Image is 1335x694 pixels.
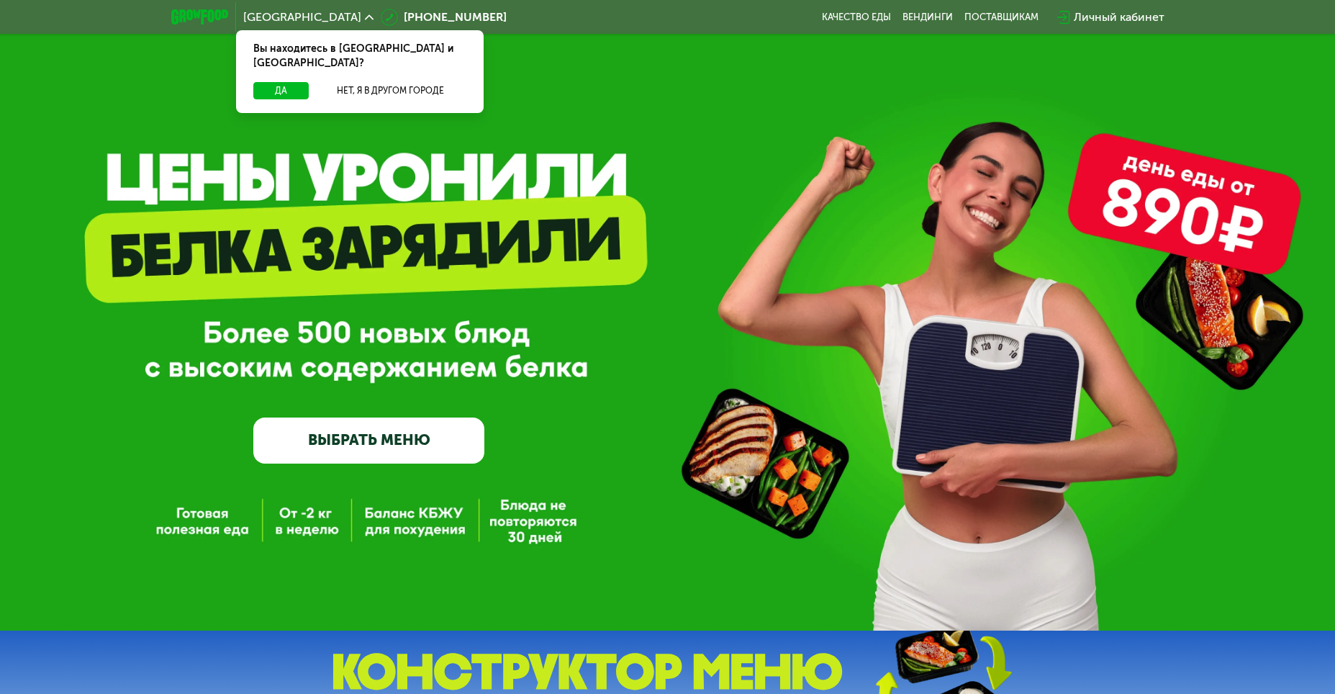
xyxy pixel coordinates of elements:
button: Да [253,82,309,99]
a: [PHONE_NUMBER] [381,9,507,26]
div: поставщикам [964,12,1038,23]
a: ВЫБРАТЬ МЕНЮ [253,418,484,464]
div: Вы находитесь в [GEOGRAPHIC_DATA] и [GEOGRAPHIC_DATA]? [236,30,484,82]
a: Качество еды [822,12,891,23]
a: Вендинги [902,12,953,23]
div: Личный кабинет [1074,9,1164,26]
span: [GEOGRAPHIC_DATA] [243,12,361,23]
button: Нет, я в другом городе [314,82,466,99]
